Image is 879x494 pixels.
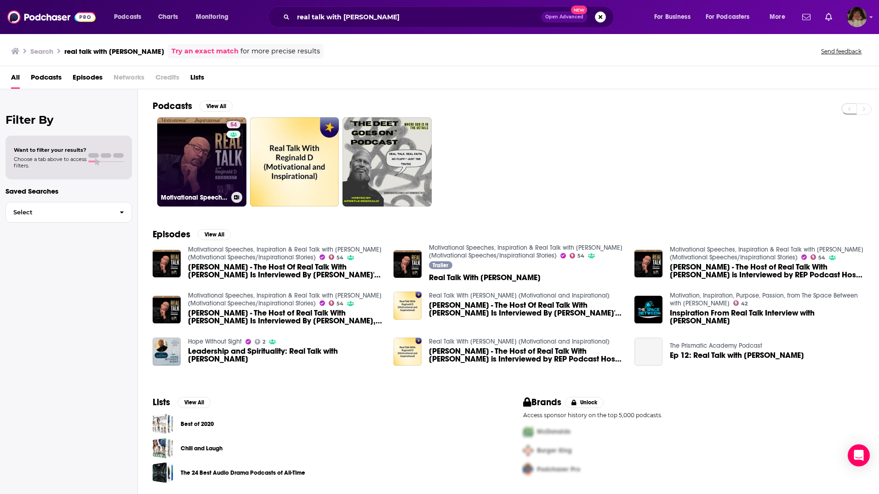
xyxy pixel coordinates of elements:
span: [PERSON_NAME] - The Host Of Real Talk With [PERSON_NAME] Is Interviewed By [PERSON_NAME]'s Real T... [188,263,382,279]
a: Reginald D - The Host of Real Talk With Reginald D is Interviewed by REP Podcast Host, Morris Jac... [429,347,623,363]
a: Episodes [73,70,103,89]
button: open menu [763,10,797,24]
a: Hope Without Sight [188,338,242,345]
a: 54 [570,253,585,258]
a: Reginald D - The Host of Real Talk With Reginald D Is Interviewed By Aaron, Host of Beyond 6 Figu... [188,309,382,325]
button: View All [177,397,211,408]
span: 54 [818,256,825,260]
span: Want to filter your results? [14,147,86,153]
a: Real Talk With Reginald D Trailer [429,274,541,281]
a: Motivational Speeches, Inspiration & Real Talk with Reginald D (Motivational Speeches/Inspiration... [188,246,382,261]
a: Chill and Laugh [153,438,173,459]
span: Logged in as angelport [847,7,867,27]
a: ListsView All [153,396,211,408]
span: for more precise results [240,46,320,57]
img: Third Pro Logo [519,460,537,479]
img: User Profile [847,7,867,27]
span: Leadership and Spirituality: Real Talk with [PERSON_NAME] [188,347,382,363]
span: 54 [230,121,237,130]
button: Send feedback [818,47,864,55]
span: Podchaser Pro [537,465,580,473]
span: New [571,6,588,14]
span: Ep 12: Real Talk with [PERSON_NAME] [670,351,804,359]
a: Reginald D - The Host Of Real Talk With Reginald D Is Interviewed By Letha's Real Talk: Motivatio... [188,263,382,279]
a: Reginald D - The Host Of Real Talk With Reginald D Is Interviewed By Letha's Real Talk [429,301,623,317]
span: Credits [155,70,179,89]
span: For Business [654,11,691,23]
a: Lists [190,70,204,89]
a: 54Motivational Speeches, Inspiration & Real Talk with [PERSON_NAME] (Motivational Speeches/Inspir... [157,117,246,207]
span: Charts [158,11,178,23]
span: 42 [741,302,748,306]
a: Leadership and Spirituality: Real Talk with Reginald D [153,338,181,366]
span: [PERSON_NAME] - The Host Of Real Talk With [PERSON_NAME] Is Interviewed By [PERSON_NAME]'s Real Talk [429,301,623,317]
span: More [770,11,785,23]
a: Reginald D - The Host of Real Talk With Reginald D is Interviewed by REP Podcast Host, Morris Jac... [670,263,864,279]
span: [PERSON_NAME] - The Host of Real Talk With [PERSON_NAME] Is Interviewed By [PERSON_NAME], Host of... [188,309,382,325]
a: The 24 Best Audio Drama Podcasts of All-Time [153,462,173,483]
img: Reginald D - The Host of Real Talk With Reginald D is Interviewed by REP Podcast Host, Morris Jac... [394,338,422,366]
img: Reginald D - The Host of Real Talk With Reginald D Is Interviewed By Aaron, Host of Beyond 6 Figu... [153,296,181,324]
button: View All [198,229,231,240]
button: Unlock [565,397,604,408]
a: Motivational Speeches, Inspiration & Real Talk with Reginald D (Motivational Speeches/Inspiration... [188,292,382,307]
a: Real Talk With Reginald D (Motivational and Inspirational) [429,338,610,345]
img: Podchaser - Follow, Share and Rate Podcasts [7,8,96,26]
a: Chill and Laugh [181,443,223,454]
a: Show notifications dropdown [822,9,836,25]
a: Motivational Speeches, Inspiration & Real Talk with Reginald D (Motivational Speeches/Inspiration... [670,246,863,261]
a: 54 [227,121,240,128]
a: Real Talk With Reginald D (Motivational and Inspirational) [429,292,610,299]
div: Open Intercom Messenger [848,444,870,466]
img: Reginald D - The Host of Real Talk With Reginald D is Interviewed by REP Podcast Host, Morris Jac... [634,250,662,278]
a: Inspiration From Real Talk Interview with Reginald D Sherman [634,296,662,324]
h2: Episodes [153,229,190,240]
a: Inspiration From Real Talk Interview with Reginald D Sherman [670,309,864,325]
a: EpisodesView All [153,229,231,240]
span: Networks [114,70,144,89]
button: View All [200,101,233,112]
a: Best of 2020 [181,419,214,429]
a: Best of 2020 [153,414,173,434]
a: Podcasts [31,70,62,89]
a: PodcastsView All [153,100,233,112]
span: Open Advanced [545,15,583,19]
span: Podcasts [114,11,141,23]
h3: real talk with [PERSON_NAME] [64,47,164,56]
img: Reginald D - The Host Of Real Talk With Reginald D Is Interviewed By Letha's Real Talk: Motivatio... [153,250,181,278]
span: Trailer [433,263,448,268]
img: Real Talk With Reginald D Trailer [394,250,422,278]
p: Access sponsor history on the top 5,000 podcasts. [523,412,864,419]
a: The 24 Best Audio Drama Podcasts of All-Time [181,468,305,478]
h3: Motivational Speeches, Inspiration & Real Talk with [PERSON_NAME] (Motivational Speeches/Inspirat... [161,194,228,201]
img: First Pro Logo [519,422,537,441]
a: Motivation, Inspiration, Purpose, Passion, from The Space Between with Sean McClellan [670,292,858,307]
a: 2 [255,339,266,345]
p: Saved Searches [6,187,132,195]
span: Select [6,209,112,215]
h2: Filter By [6,113,132,126]
a: All [11,70,20,89]
a: 54 [329,300,344,306]
input: Search podcasts, credits, & more... [293,10,541,24]
span: For Podcasters [706,11,750,23]
div: Search podcasts, credits, & more... [277,6,622,28]
span: 54 [337,256,343,260]
button: open menu [189,10,240,24]
span: Real Talk With [PERSON_NAME] [429,274,541,281]
a: Reginald D - The Host Of Real Talk With Reginald D Is Interviewed By Letha's Real Talk [394,292,422,320]
a: Leadership and Spirituality: Real Talk with Reginald D [188,347,382,363]
h3: Search [30,47,53,56]
button: open menu [108,10,153,24]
